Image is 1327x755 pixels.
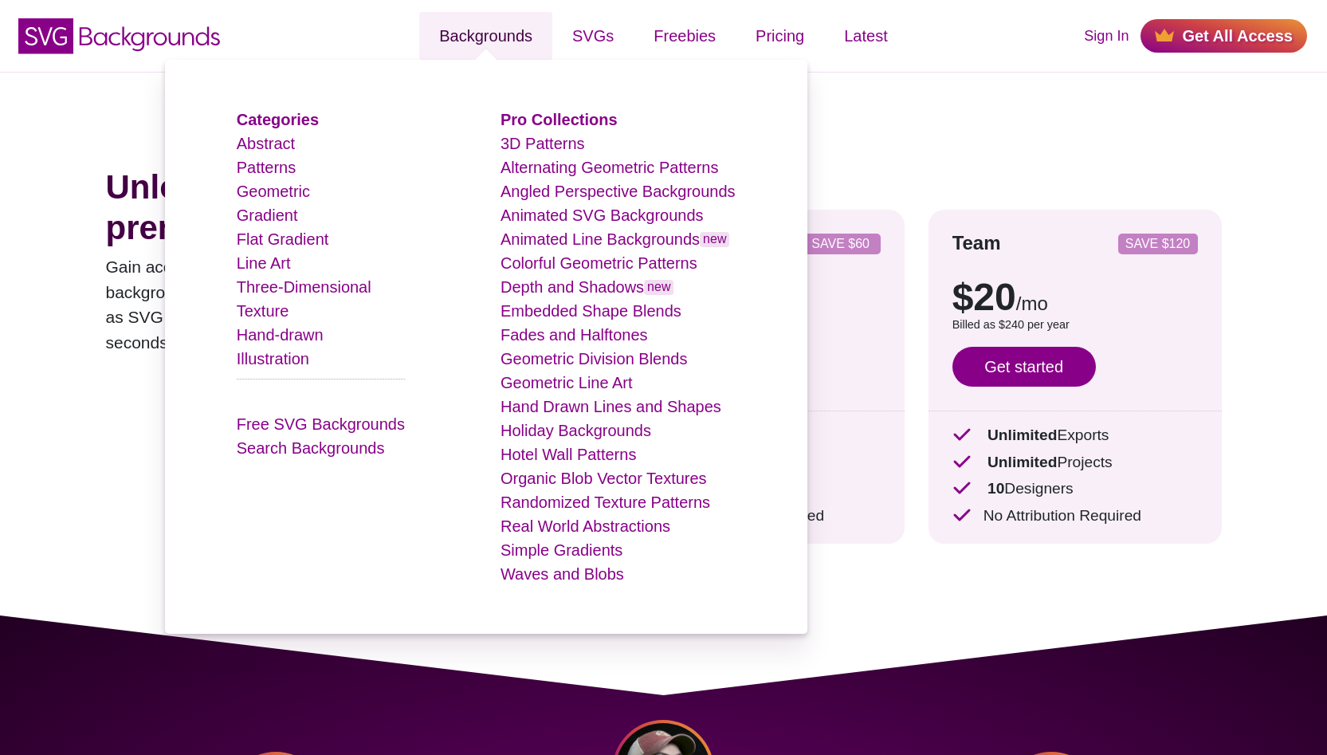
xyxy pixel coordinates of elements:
a: Line Art [237,254,291,272]
a: Alternating Geometric Patterns [501,159,718,176]
a: Real World Abstractions [501,517,670,535]
a: Geometric Line Art [501,374,633,391]
a: Waves and Blobs [501,565,624,583]
a: Sign In [1084,26,1129,47]
a: Free SVG Backgrounds [237,415,405,433]
a: 3D Patterns [501,135,585,152]
a: SVGs [552,12,634,60]
a: Hand-drawn [237,326,324,344]
a: Colorful Geometric Patterns [501,254,697,272]
a: Texture [237,302,289,320]
a: Fades and Halftones [501,326,648,344]
p: No Attribution Required [952,505,1198,528]
a: Pro Collections [501,111,618,128]
a: Latest [824,12,907,60]
p: Projects [952,451,1198,474]
a: Backgrounds [419,12,552,60]
p: Designers [952,478,1198,501]
p: Gain access to thousands of premium SVGs, including backgrounds, icons, doodles, and more. Everyt... [106,254,563,355]
span: new [700,232,729,247]
a: Angled Perspective Backgrounds [501,183,736,200]
a: Gradient [237,206,298,224]
a: Simple Gradients [501,541,622,559]
span: new [644,280,673,295]
span: /mo [1016,293,1048,314]
a: Depth and Shadowsnew [501,278,674,296]
h1: Unlock access to all our premium graphics [106,167,563,248]
strong: Unlimited [987,427,1057,443]
a: Hotel Wall Patterns [501,446,636,463]
a: Geometric [237,183,310,200]
a: Patterns [237,159,296,176]
a: Three-Dimensional [237,278,371,296]
strong: Unlimited [987,454,1057,470]
a: Animated Line Backgroundsnew [501,230,730,248]
a: Flat Gradient [237,230,329,248]
a: Freebies [634,12,736,60]
strong: 10 [987,480,1004,497]
p: SAVE $120 [1125,238,1192,250]
a: Embedded Shape Blends [501,302,681,320]
p: Billed as $240 per year [952,317,1198,334]
p: Exports [952,424,1198,447]
a: Randomized Texture Patterns [501,494,710,511]
a: Categories [237,111,319,128]
a: Search Backgrounds [237,439,385,457]
p: $20 [952,278,1198,317]
a: Hand Drawn Lines and Shapes [501,398,721,415]
a: Pricing [736,12,824,60]
a: Holiday Backgrounds [501,422,651,439]
a: Organic Blob Vector Textures [501,470,707,487]
a: Geometric Division Blends [501,350,688,368]
strong: Team [952,232,1001,254]
a: Abstract [237,135,295,152]
a: Get started [952,347,1096,387]
a: Get All Access [1141,19,1307,53]
a: Illustration [237,350,309,368]
a: Animated SVG Backgrounds [501,206,704,224]
p: SAVE $60 [807,238,874,250]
